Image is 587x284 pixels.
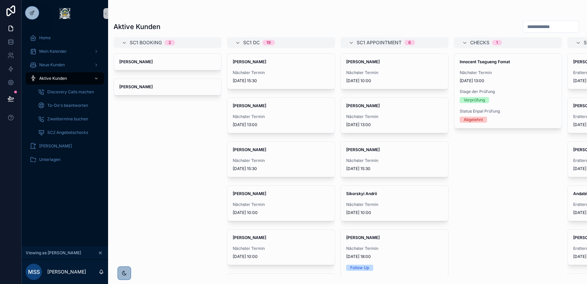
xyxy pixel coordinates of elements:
span: SC1 Appointment [357,39,402,46]
span: Aktive Kunden [39,76,67,81]
span: SC1 DC [243,39,260,46]
strong: [PERSON_NAME] [346,59,380,64]
div: Abgelehnt [464,117,483,123]
a: [PERSON_NAME]Nächster Termin[DATE] 13:00 [227,97,335,133]
span: Status Enpal Prüfung [460,109,556,114]
span: [DATE] 15:30 [233,78,329,84]
a: [PERSON_NAME] [113,53,222,70]
div: 2 [169,40,171,45]
a: [PERSON_NAME]Nächster Termin[DATE] 10:00 [227,229,335,265]
a: Mein Kalender [26,45,104,57]
span: [DATE] 10:00 [346,210,443,215]
span: [DATE] 13:00 [346,122,443,127]
span: Stage der Prüfung [460,89,556,94]
span: [DATE] 15:30 [233,166,329,171]
a: Innocent Tsegueng FomatNächster Termin[DATE] 13:00Stage der PrüfungVorprüfungStatus Enpal Prüfung... [454,53,562,128]
span: Nächster Termin [233,158,329,163]
a: SC2 Angebotschecks [34,126,104,139]
strong: [PERSON_NAME] [233,59,266,64]
a: [PERSON_NAME]Nächster Termin[DATE] 10:00 [227,185,335,221]
span: Viewing as [PERSON_NAME] [26,250,81,256]
a: Home [26,32,104,44]
span: MSS [28,268,40,276]
span: [DATE] 10:00 [346,78,443,84]
strong: [PERSON_NAME] [233,191,266,196]
span: [PERSON_NAME] [39,143,72,149]
a: [PERSON_NAME] [26,140,104,152]
a: Zweittermine buchen [34,113,104,125]
span: Nächster Termin [346,202,443,207]
span: [DATE] 13:00 [460,78,556,84]
div: Follow Up [350,265,369,271]
span: Mein Kalender [39,49,67,54]
div: 1 [496,40,498,45]
a: Discovery Calls machen [34,86,104,98]
a: Unterlagen [26,153,104,166]
a: [PERSON_NAME]Nächster Termin[DATE] 15:30 [340,141,449,177]
strong: [PERSON_NAME] [233,103,266,108]
span: Home [39,35,51,41]
div: scrollable content [22,27,108,174]
span: Unterlagen [39,157,60,162]
span: [DATE] 10:00 [233,254,329,259]
a: [PERSON_NAME] [113,78,222,95]
a: [PERSON_NAME]Nächster Termin[DATE] 10:00 [340,53,449,89]
span: To-Do's beantworten [47,103,88,108]
strong: [PERSON_NAME] [346,147,380,152]
strong: [PERSON_NAME] [346,103,380,108]
span: Nächster Termin [233,202,329,207]
span: SC2 Angebotschecks [47,130,88,135]
strong: [PERSON_NAME] [119,84,153,89]
a: Neue Kunden [26,59,104,71]
span: Neue Kunden [39,62,65,68]
div: 6 [408,40,411,45]
span: [DATE] 15:30 [346,166,443,171]
span: Checks [470,39,489,46]
span: Nächster Termin [346,114,443,119]
a: Sikorskyi AndriiNächster Termin[DATE] 10:00 [340,185,449,221]
span: [DATE] 10:00 [233,210,329,215]
strong: Sikorskyi Andrii [346,191,377,196]
span: Nächster Termin [233,246,329,251]
a: Aktive Kunden [26,72,104,85]
strong: [PERSON_NAME] [119,59,153,64]
span: Nächster Termin [233,70,329,75]
a: [PERSON_NAME]Nächster Termin[DATE] 13:00 [340,97,449,133]
span: Nächster Termin [233,114,329,119]
p: [PERSON_NAME] [47,268,86,275]
strong: [PERSON_NAME] [233,147,266,152]
strong: [PERSON_NAME] [233,235,266,240]
a: [PERSON_NAME]Nächster Termin[DATE] 15:30 [227,53,335,89]
span: Nächster Termin [346,158,443,163]
span: Zweittermine buchen [47,116,88,122]
div: Vorprüfung [464,97,485,103]
span: Nächster Termin [460,70,556,75]
span: Nächster Termin [346,246,443,251]
span: [DATE] 13:00 [233,122,329,127]
a: [PERSON_NAME]Nächster Termin[DATE] 15:30 [227,141,335,177]
h1: Aktive Kunden [113,22,160,31]
span: SC1 Booking [130,39,162,46]
a: To-Do's beantworten [34,99,104,112]
a: [PERSON_NAME]Nächster Termin[DATE] 18:00Follow Up [340,229,449,277]
span: Discovery Calls machen [47,89,94,95]
div: 19 [266,40,271,45]
img: App logo [59,8,70,19]
span: [DATE] 18:00 [346,254,443,259]
strong: [PERSON_NAME] [346,235,380,240]
span: Nächster Termin [346,70,443,75]
strong: Innocent Tsegueng Fomat [460,59,510,64]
